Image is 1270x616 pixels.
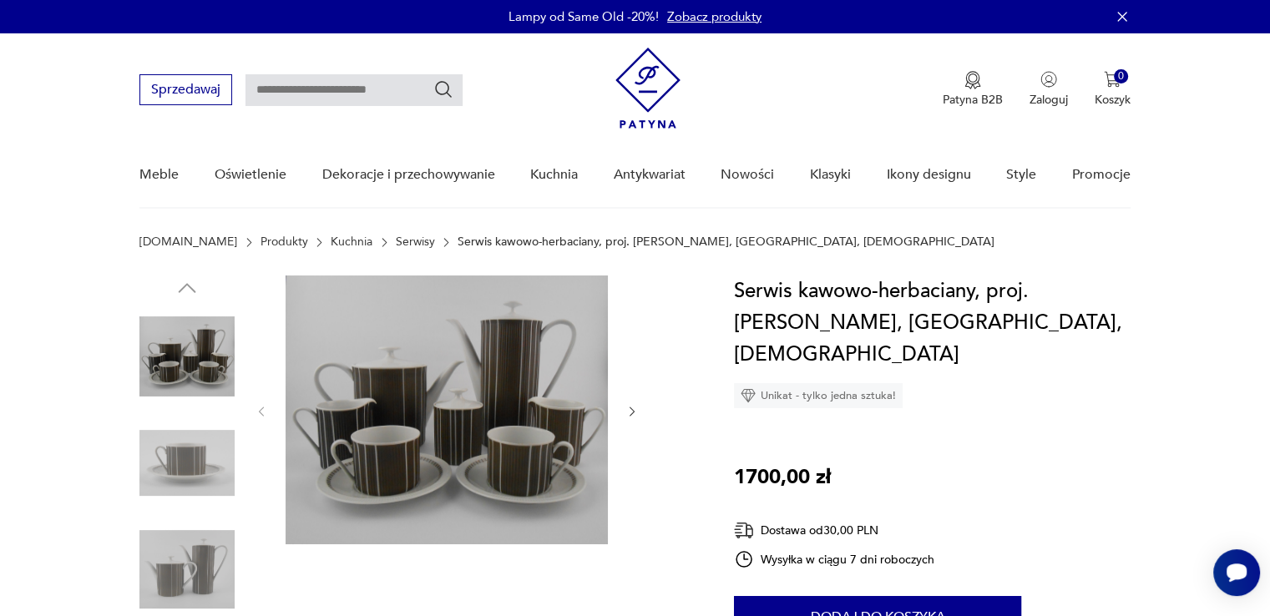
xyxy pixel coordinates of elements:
[433,79,453,99] button: Szukaj
[1213,549,1260,596] iframe: Smartsupp widget button
[286,275,608,544] img: Zdjęcie produktu Serwis kawowo-herbaciany, proj. prof. Heinrich Löffelhardt, Arzberg, Niemcy
[530,143,578,207] a: Kuchnia
[139,85,232,97] a: Sprzedawaj
[734,383,903,408] div: Unikat - tylko jedna sztuka!
[741,388,756,403] img: Ikona diamentu
[1030,71,1068,108] button: Zaloguj
[261,235,308,249] a: Produkty
[734,462,831,493] p: 1700,00 zł
[1040,71,1057,88] img: Ikonka użytkownika
[721,143,774,207] a: Nowości
[139,309,235,404] img: Zdjęcie produktu Serwis kawowo-herbaciany, proj. prof. Heinrich Löffelhardt, Arzberg, Niemcy
[1114,69,1128,83] div: 0
[215,143,286,207] a: Oświetlenie
[734,520,934,541] div: Dostawa od 30,00 PLN
[1030,92,1068,108] p: Zaloguj
[734,275,1131,371] h1: Serwis kawowo-herbaciany, proj. [PERSON_NAME], [GEOGRAPHIC_DATA], [DEMOGRAPHIC_DATA]
[943,92,1003,108] p: Patyna B2B
[1006,143,1036,207] a: Style
[1072,143,1131,207] a: Promocje
[458,235,994,249] p: Serwis kawowo-herbaciany, proj. [PERSON_NAME], [GEOGRAPHIC_DATA], [DEMOGRAPHIC_DATA]
[964,71,981,89] img: Ikona medalu
[943,71,1003,108] a: Ikona medaluPatyna B2B
[1095,92,1131,108] p: Koszyk
[139,416,235,511] img: Zdjęcie produktu Serwis kawowo-herbaciany, proj. prof. Heinrich Löffelhardt, Arzberg, Niemcy
[509,8,659,25] p: Lampy od Same Old -20%!
[886,143,970,207] a: Ikony designu
[615,48,681,129] img: Patyna - sklep z meblami i dekoracjami vintage
[1104,71,1121,88] img: Ikona koszyka
[943,71,1003,108] button: Patyna B2B
[139,74,232,105] button: Sprzedawaj
[734,520,754,541] img: Ikona dostawy
[734,549,934,569] div: Wysyłka w ciągu 7 dni roboczych
[331,235,372,249] a: Kuchnia
[614,143,686,207] a: Antykwariat
[139,235,237,249] a: [DOMAIN_NAME]
[396,235,435,249] a: Serwisy
[1095,71,1131,108] button: 0Koszyk
[810,143,851,207] a: Klasyki
[139,143,179,207] a: Meble
[321,143,494,207] a: Dekoracje i przechowywanie
[667,8,761,25] a: Zobacz produkty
